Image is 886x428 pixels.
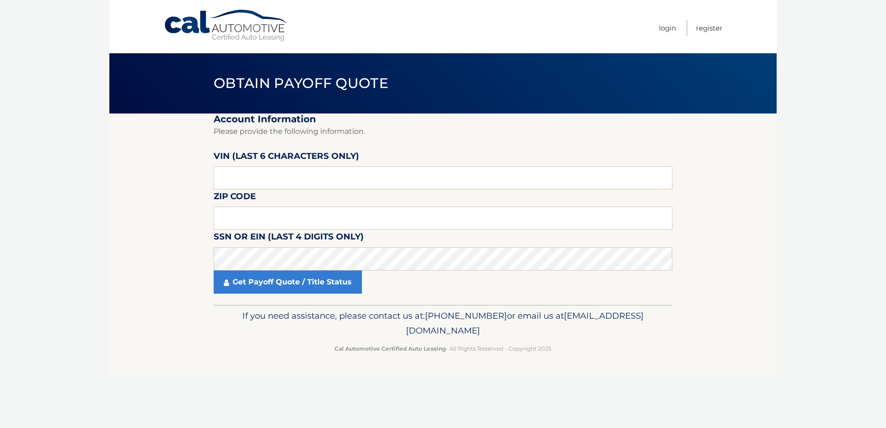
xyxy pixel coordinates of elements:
a: Login [659,20,676,36]
p: Please provide the following information. [214,125,672,138]
a: Cal Automotive [164,9,289,42]
a: Get Payoff Quote / Title Status [214,271,362,294]
label: VIN (last 6 characters only) [214,149,359,166]
strong: Cal Automotive Certified Auto Leasing [335,345,446,352]
p: If you need assistance, please contact us at: or email us at [220,308,666,338]
span: Obtain Payoff Quote [214,75,388,92]
label: SSN or EIN (last 4 digits only) [214,230,364,247]
span: [PHONE_NUMBER] [425,310,507,321]
p: - All Rights Reserved - Copyright 2025 [220,344,666,353]
label: Zip Code [214,189,256,207]
h2: Account Information [214,113,672,125]
a: Register [696,20,722,36]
